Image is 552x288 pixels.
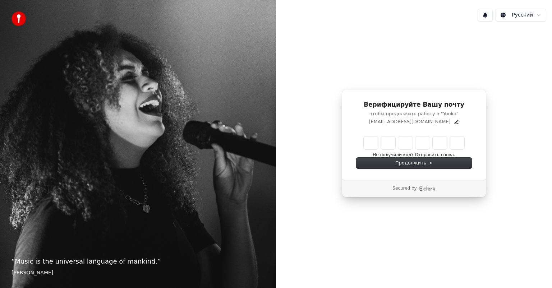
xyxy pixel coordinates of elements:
span: Продолжить [395,160,433,166]
button: Не получили код? Отправить снова. [373,152,455,158]
p: Secured by [392,186,417,191]
img: youka [11,11,26,26]
p: чтобы продолжить работу в "Youka" [356,111,472,117]
button: Продолжить [356,158,472,168]
footer: [PERSON_NAME] [11,269,264,277]
p: [EMAIL_ADDRESS][DOMAIN_NAME] [369,119,450,125]
button: Edit [454,119,459,125]
h1: Верифицируйте Вашу почту [356,101,472,109]
a: Clerk logo [418,186,436,191]
p: “ Music is the universal language of mankind. ” [11,256,264,266]
input: Enter verification code [364,136,464,149]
